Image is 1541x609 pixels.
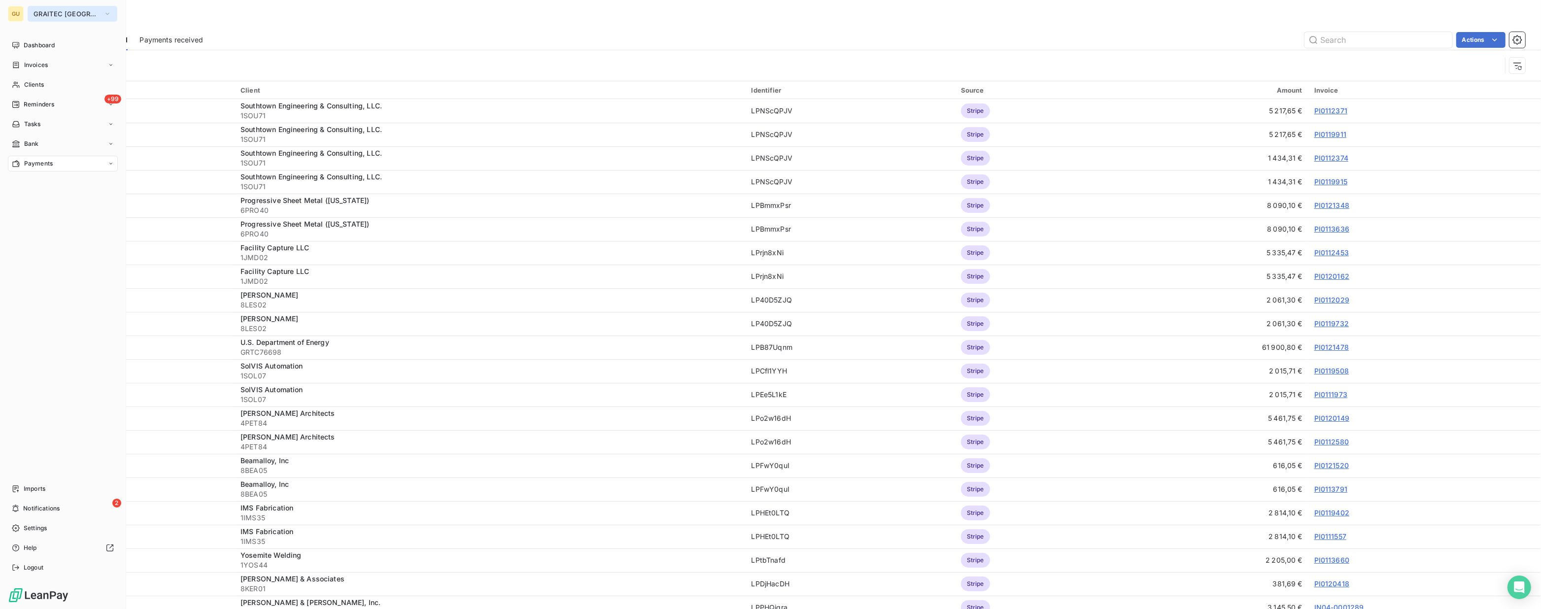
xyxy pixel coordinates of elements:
[1314,201,1349,209] a: PI0121348
[1314,154,1348,162] a: PI0112374
[24,524,47,533] span: Settings
[24,100,54,109] span: Reminders
[240,86,740,94] div: Client
[240,229,740,239] span: 6PRO40
[240,551,301,559] span: Yosemite Welding
[961,222,990,237] span: Stripe
[1314,319,1349,328] a: PI0119732
[24,80,44,89] span: Clients
[112,499,121,507] span: 2
[746,454,955,477] td: LPFwY0quI
[1304,32,1452,48] input: Search
[1314,225,1349,233] a: PI0113636
[8,6,24,22] div: GU
[240,466,740,475] span: 8BEA05
[240,395,740,405] span: 1SOL07
[24,484,45,493] span: Imports
[746,430,955,454] td: LPo2w16dH
[32,454,235,477] td: [DATE]
[1109,430,1308,454] td: 5 461,75 €
[961,103,990,118] span: Stripe
[240,158,740,168] span: 1SOU71
[746,241,955,265] td: LPrjn8xNi
[240,456,289,465] span: Beamalloy, Inc
[32,194,235,217] td: [DATE]
[240,371,740,381] span: 1SOL07
[240,575,344,583] span: [PERSON_NAME] & Associates
[240,433,335,441] span: [PERSON_NAME] Architects
[240,291,298,299] span: [PERSON_NAME]
[24,41,55,50] span: Dashboard
[1109,336,1308,359] td: 61 900,80 €
[240,537,740,546] span: 1IMS35
[961,151,990,166] span: Stripe
[961,435,990,449] span: Stripe
[1314,461,1349,470] a: PI0121520
[1314,414,1349,422] a: PI0120149
[240,362,303,370] span: SolVIS Automation
[32,359,235,383] td: [DATE]
[961,245,990,260] span: Stripe
[1109,99,1308,123] td: 5 217,65 €
[1314,106,1347,115] a: PI0112371
[746,123,955,146] td: LPNScQPJV
[1109,454,1308,477] td: 616,05 €
[32,501,235,525] td: [DATE]
[1314,367,1349,375] a: PI0119508
[8,587,69,603] img: Logo LeanPay
[1456,32,1506,48] button: Actions
[1109,383,1308,406] td: 2 015,71 €
[240,253,740,263] span: 1JMD02
[961,458,990,473] span: Stripe
[1314,343,1349,351] a: PI0121478
[746,501,955,525] td: LPHEt0LTQ
[1109,312,1308,336] td: 2 061,30 €
[961,293,990,307] span: Stripe
[8,540,118,556] a: Help
[746,265,955,288] td: LPrjn8xNi
[240,267,309,275] span: Facility Capture LLC
[1314,508,1349,517] a: PI0119402
[32,336,235,359] td: [DATE]
[47,86,229,95] div: Date
[1314,579,1349,588] a: PI0120418
[32,170,235,194] td: [DATE]
[32,525,235,548] td: [DATE]
[746,383,955,406] td: LPEe5L1kE
[746,525,955,548] td: LPHEt0LTQ
[1314,248,1349,257] a: PI0112453
[32,383,235,406] td: [DATE]
[961,316,990,331] span: Stripe
[240,489,740,499] span: 8BEA05
[240,149,382,157] span: Southtown Engineering & Consulting, LLC.
[746,406,955,430] td: LPo2w16dH
[752,86,949,94] div: Identifier
[1109,288,1308,312] td: 2 061,30 €
[746,548,955,572] td: LPtbTnafd
[32,265,235,288] td: [DATE]
[240,409,335,417] span: [PERSON_NAME] Architects
[240,418,740,428] span: 4PET84
[240,504,293,512] span: IMS Fabrication
[746,336,955,359] td: LPB87Uqnm
[746,146,955,170] td: LPNScQPJV
[961,174,990,189] span: Stripe
[32,99,235,123] td: [DATE]
[240,324,740,334] span: 8LES02
[1109,217,1308,241] td: 8 090,10 €
[32,548,235,572] td: [DATE]
[746,194,955,217] td: LPBmmxPsr
[32,288,235,312] td: [DATE]
[240,385,303,394] span: SolVIS Automation
[1314,438,1349,446] a: PI0112580
[746,99,955,123] td: LPNScQPJV
[1314,130,1346,138] a: PI0119911
[240,513,740,523] span: 1IMS35
[32,241,235,265] td: [DATE]
[1109,525,1308,548] td: 2 814,10 €
[24,563,43,572] span: Logout
[24,159,53,168] span: Payments
[240,338,329,346] span: U.S. Department of Energy
[1109,265,1308,288] td: 5 335,47 €
[32,217,235,241] td: [DATE]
